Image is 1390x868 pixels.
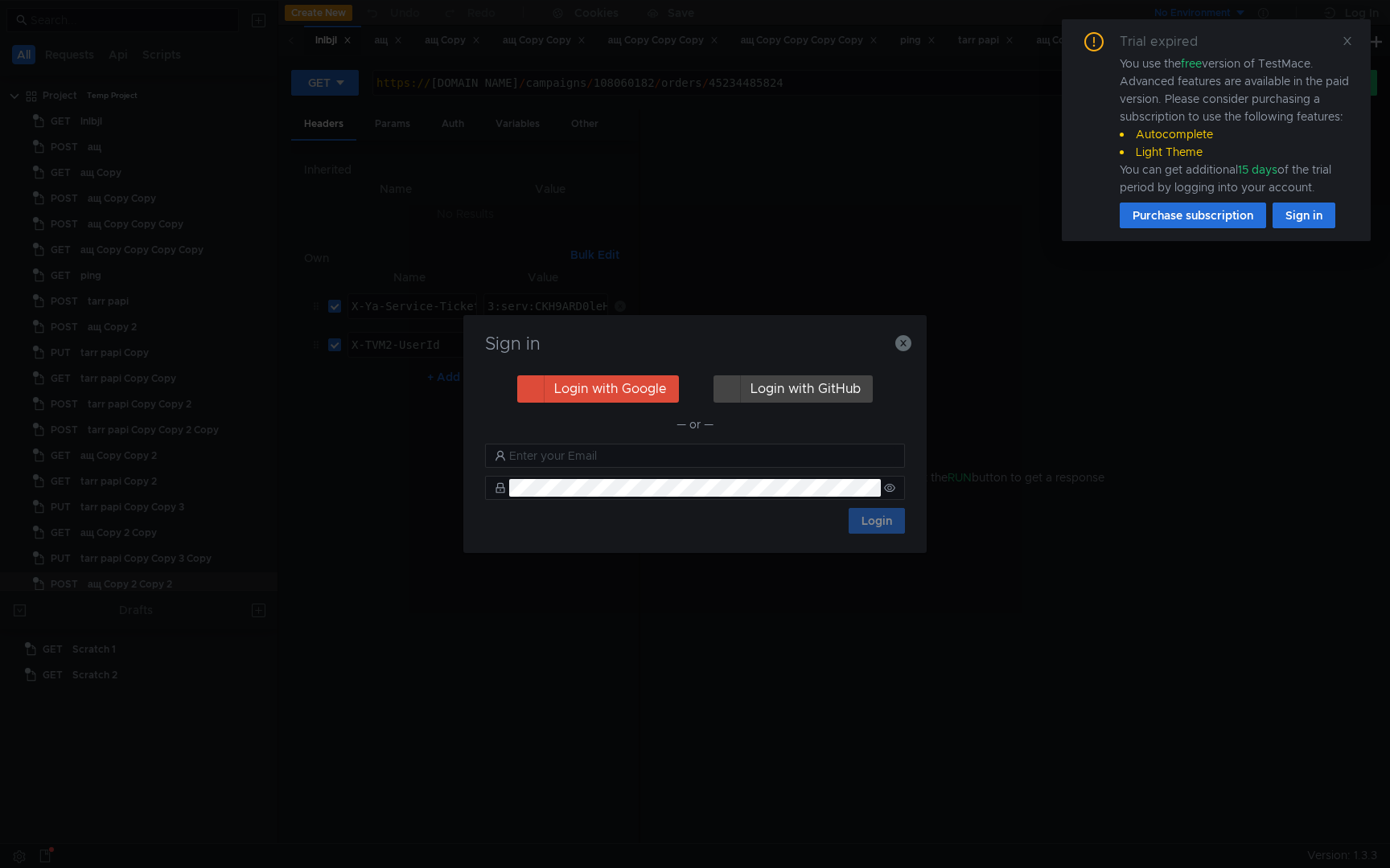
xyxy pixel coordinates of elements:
[1238,162,1277,177] span: 15 days
[1120,161,1351,196] div: You can get additional of the trial period by logging into your account.
[517,375,679,403] button: Login with Google
[1181,56,1202,71] span: free
[1273,203,1335,228] button: Sign in
[483,334,907,354] h3: Sign in
[1120,125,1351,143] li: Autocomplete
[485,415,905,434] div: — or —
[1120,143,1351,161] li: Light Theme
[1120,203,1266,228] button: Purchase subscription
[714,375,873,403] button: Login with GitHub
[509,447,895,465] input: Enter your Email
[1120,32,1217,51] div: Trial expired
[1120,55,1351,196] div: You use the version of TestMace. Advanced features are available in the paid version. Please cons...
